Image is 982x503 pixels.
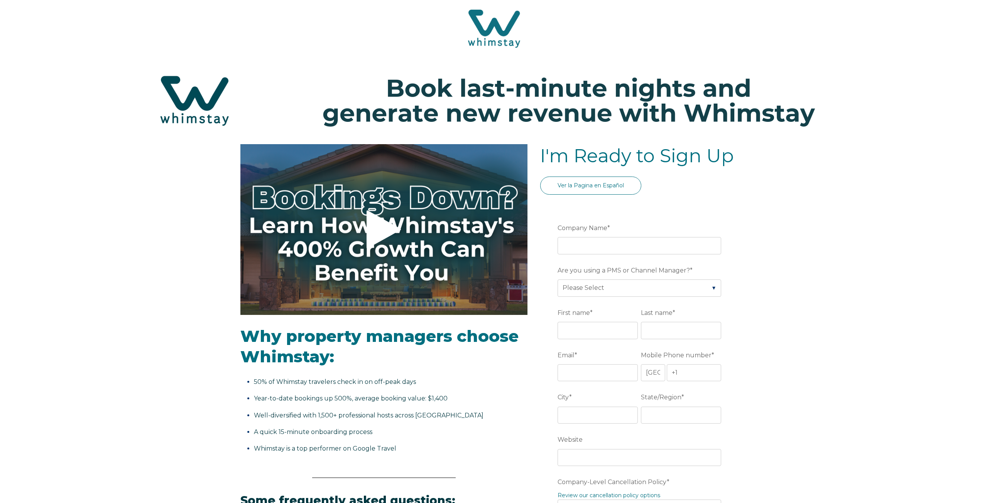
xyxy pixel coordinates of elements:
a: Review our cancellation policy options [558,492,660,499]
span: Well-diversified with 1,500+ professional hosts across [GEOGRAPHIC_DATA] [254,412,483,419]
span: A quick 15-minute onboarding process [254,428,372,436]
span: Company Name [558,222,607,234]
span: 50% of Whimstay travelers check in on off-peak days [254,378,416,385]
span: Last name [641,307,673,319]
span: Year-to-date bookings up 500%, average booking value: $1,400 [254,395,448,402]
span: First name [558,307,590,319]
a: Ver la Pagina en Español [540,177,641,195]
span: State/Region [641,391,681,403]
span: City [558,391,569,403]
span: Are you using a PMS or Channel Manager? [558,264,690,276]
span: Company-Level Cancellation Policy [558,476,667,488]
span: Email [558,349,575,361]
span: Whimstay is a top performer on Google Travel [254,445,396,452]
span: I'm Ready to Sign Up [540,145,734,167]
span: Why property managers choose Whimstay: [240,326,519,367]
img: Hubspot header for SSOB (4) [105,60,877,141]
span: Mobile Phone number [641,349,712,361]
span: Website [558,434,583,446]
